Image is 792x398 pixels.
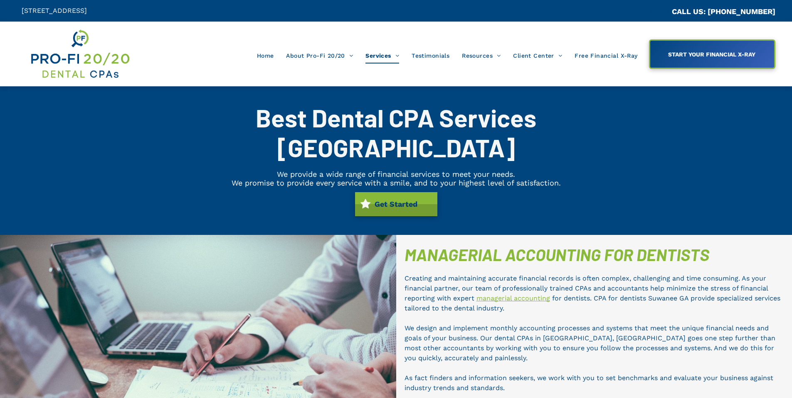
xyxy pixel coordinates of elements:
[251,48,280,63] a: Home
[355,192,437,216] a: Get Started
[277,170,515,178] span: We provide a wide range of financial services to meet your needs.
[405,244,709,264] span: MANAGERIAL ACCOUNTING FOR DENTISTS
[568,48,644,63] a: Free Financial X-Ray
[476,294,550,302] a: managerial accounting
[405,48,456,63] a: Testimonials
[637,8,672,16] span: CA::CALLC
[280,48,359,63] a: About Pro-Fi 20/20
[256,103,536,162] span: Best Dental CPA Services [GEOGRAPHIC_DATA]
[672,7,775,16] a: CALL US: [PHONE_NUMBER]
[405,374,773,392] span: As fact finders and information seekers, we work with you to set benchmarks and evaluate your bus...
[456,48,507,63] a: Resources
[22,7,87,15] span: [STREET_ADDRESS]
[405,274,768,302] span: Creating and maintaining accurate financial records is often complex, challenging and time consum...
[649,39,775,69] a: START YOUR FINANCIAL X-RAY
[665,47,758,62] span: START YOUR FINANCIAL X-RAY
[372,195,420,212] span: Get Started
[405,294,780,312] span: for dentists. CPA for dentists Suwanee GA provide specialized services tailored to the dental ind...
[507,48,568,63] a: Client Center
[359,48,405,63] a: Services
[232,178,561,187] span: We promise to provide every service with a smile, and to your highest level of satisfaction.
[405,324,775,362] span: We design and implement monthly accounting processes and systems that meet the unique financial n...
[30,28,130,80] img: Get Dental CPA Consulting, Bookkeeping, & Bank Loans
